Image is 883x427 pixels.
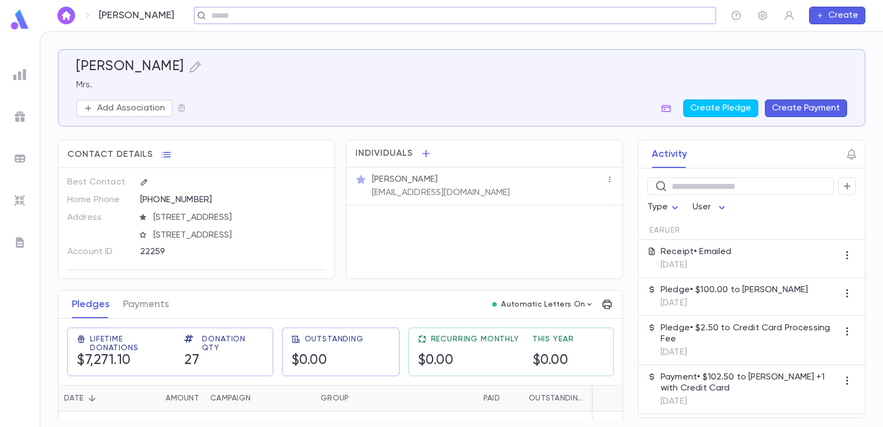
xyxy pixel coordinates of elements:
button: Activity [652,140,687,168]
button: Automatic Letters On [488,297,598,312]
button: Sort [83,389,101,407]
p: Account ID [67,243,131,261]
div: Campaign [205,385,315,412]
button: Sort [466,389,483,407]
div: Type [647,197,682,218]
p: [DATE] [661,396,838,407]
div: Group [321,385,349,412]
p: Pledge • $100.00 to [PERSON_NAME] [661,284,808,296]
button: Create Payment [765,99,847,117]
button: Create Pledge [683,99,758,117]
div: 22259 [140,243,286,260]
button: Sort [251,389,268,407]
p: Payment • $102.50 to [PERSON_NAME] +1 with Credit Card [661,372,838,394]
div: Outstanding [529,385,583,412]
p: Pledge • $2.50 to Credit Card Processing Fee [661,323,838,345]
p: Add Association [97,103,165,114]
span: Individuals [355,148,413,159]
span: [STREET_ADDRESS] [149,212,327,223]
p: Address [67,209,131,226]
div: Campaign [210,385,251,412]
div: Outstanding [506,385,588,412]
h5: 27 [184,352,263,369]
span: Type [647,203,668,212]
p: Receipt • Emailed [661,246,732,257]
h5: $0.00 [418,352,519,369]
p: Home Phone [67,191,131,209]
span: Lifetime Donations [90,335,171,352]
div: Group [315,385,398,412]
img: letters_grey.7941b92b52307dd3b8a917253454ce1c.svg [13,236,26,249]
button: Sort [511,389,529,407]
span: User [693,203,711,212]
p: [PERSON_NAME] [99,9,174,22]
span: [STREET_ADDRESS] [149,230,327,241]
span: Donation Qty [202,335,263,352]
img: imports_grey.530a8a0e642e233f2baf0ef88e8c9fcb.svg [13,194,26,207]
p: [DATE] [661,260,732,271]
img: batches_grey.339ca447c9d9533ef1741baa751efc33.svg [13,152,26,165]
p: [EMAIL_ADDRESS][DOMAIN_NAME] [372,187,510,198]
h5: [PERSON_NAME] [76,59,184,75]
button: Payments [123,291,169,318]
button: Create [809,7,865,24]
img: logo [9,9,31,30]
img: campaigns_grey.99e729a5f7ee94e3726e6486bddda8f1.svg [13,110,26,123]
span: Contact Details [67,149,153,160]
p: [DATE] [661,298,808,309]
div: User [693,197,729,218]
h5: $7,271.10 [77,352,171,369]
span: Earlier [650,226,680,235]
span: This Year [533,335,574,344]
span: Recurring Monthly [431,335,519,344]
p: Automatic Letters On [501,300,585,309]
img: home_white.a664292cf8c1dea59945f0da9f25487c.svg [60,11,73,20]
div: Date [64,385,83,412]
div: Paid [398,385,506,412]
div: Amount [133,385,205,412]
span: Outstanding [305,335,364,344]
button: Add Association [76,99,173,117]
div: Installments [588,385,655,412]
p: Best Contact [67,173,131,191]
h5: $0.00 [291,352,364,369]
button: Sort [148,389,166,407]
img: reports_grey.c525e4749d1bce6a11f5fe2a8de1b229.svg [13,68,26,81]
button: Sort [349,389,366,407]
div: Paid [483,385,500,412]
button: Pledges [72,291,110,318]
p: [DATE] [661,347,838,358]
div: Date [58,385,133,412]
p: Mrs. [76,80,847,91]
div: Amount [166,385,199,412]
h5: $0.00 [533,352,574,369]
p: [PERSON_NAME] [372,174,438,185]
div: [PHONE_NUMBER] [140,191,326,208]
